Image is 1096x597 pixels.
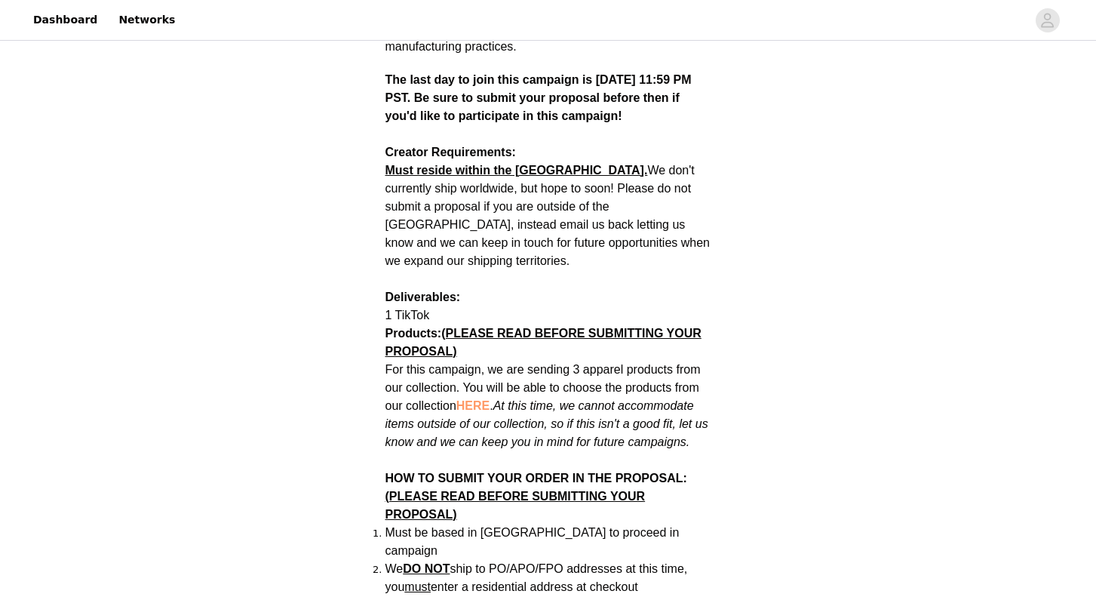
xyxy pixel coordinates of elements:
a: HERE [456,399,490,412]
strong: The last day to join this campaign is [DATE] 11:59 PM PST. Be sure to submit your proposal before... [385,73,692,122]
span: 1 TikTok [385,309,430,322]
span: We don't currently ship worldwide, but hope to soon! Please do not submit a proposal if you are o... [385,164,711,267]
strong: HOW TO SUBMIT YOUR ORDER IN THE PROPOSAL: [385,472,687,521]
span: For this campaign, we are sending 3 apparel products from our collection. You will be able to cho... [385,363,708,448]
strong: Products: [385,327,702,358]
strong: Deliverables: [385,291,461,303]
strong: Must reside within the [GEOGRAPHIC_DATA]. [385,164,648,177]
span: We ship to PO/APO/FPO addresses at this time, you enter a residential address at checkout [385,562,688,593]
span: Must be based in [GEOGRAPHIC_DATA] to proceed in campaign [385,526,680,557]
strong: Creator Requirements: [385,146,516,158]
em: At this time, we cannot accommodate items outside of our collection, so if this isn't a good fit,... [385,399,708,448]
span: must [404,580,431,593]
a: Networks [109,3,184,37]
div: avatar [1040,8,1055,32]
span: (PLEASE READ BEFORE SUBMITTING YOUR PROPOSAL) [385,327,702,358]
a: Dashboard [24,3,106,37]
strong: DO NOT [403,562,450,575]
span: (PLEASE READ BEFORE SUBMITTING YOUR PROPOSAL) [385,490,646,521]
